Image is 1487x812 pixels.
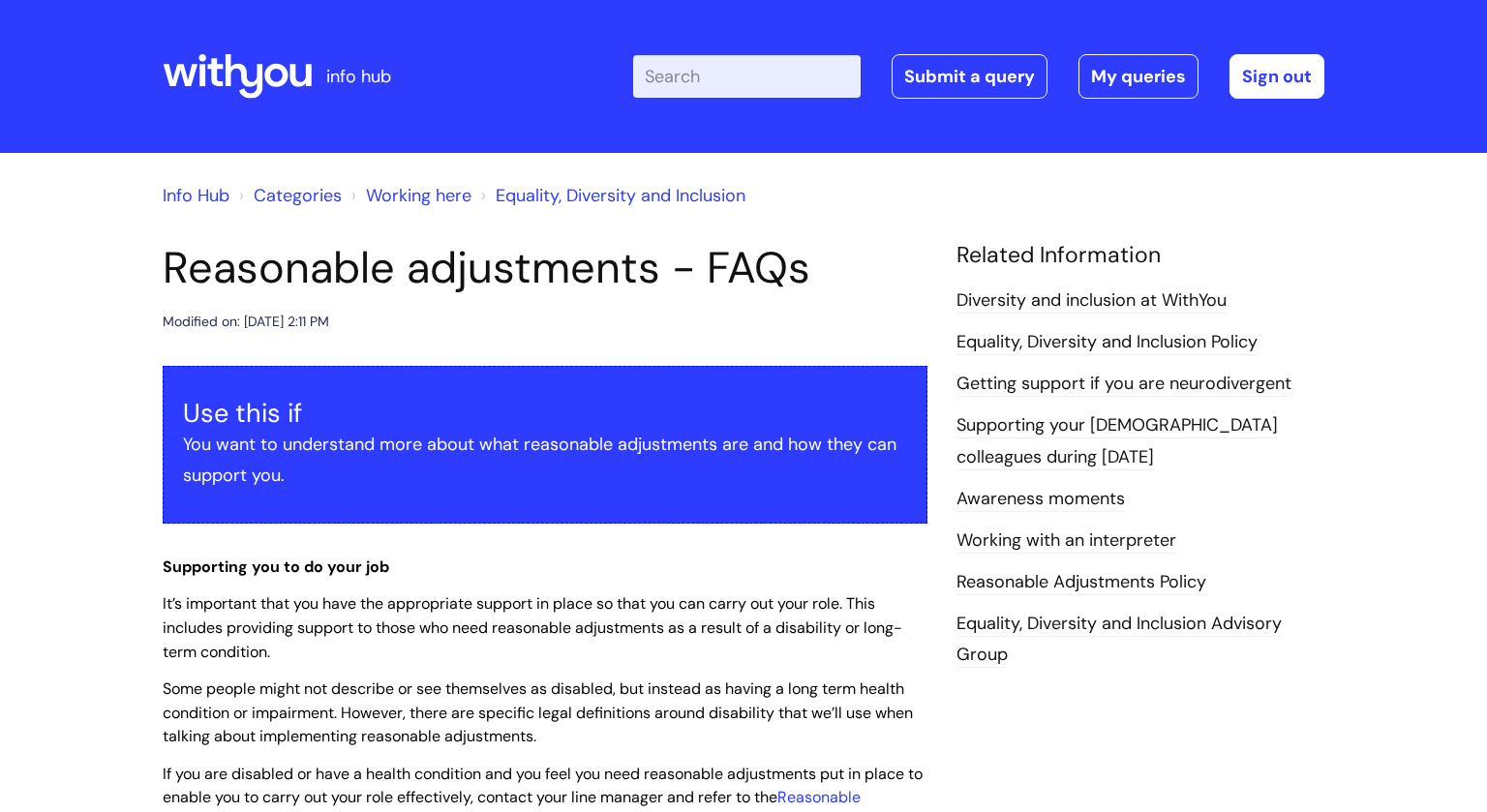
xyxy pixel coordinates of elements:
[183,398,907,429] h3: Use this if
[956,570,1206,595] a: Reasonable Adjustments Policy
[476,180,745,211] li: Equality, Diversity and Inclusion
[163,556,389,577] span: Supporting you to do your job
[633,55,861,98] input: Search
[1078,54,1199,99] a: My queries
[183,429,907,492] p: You want to understand more about what reasonable adjustments are and how they can support you.
[163,242,927,294] h1: Reasonable adjustments - FAQs
[956,612,1282,668] a: Equality, Diversity and Inclusion Advisory Group
[163,678,913,747] span: Some people might not describe or see themselves as disabled, but instead as having a long term h...
[956,413,1278,469] a: Supporting your [DEMOGRAPHIC_DATA] colleagues during [DATE]
[326,61,391,92] p: info hub
[347,180,471,211] li: Working here
[163,310,329,334] div: Modified on: [DATE] 2:11 PM
[892,54,1047,99] a: Submit a query
[956,372,1291,397] a: Getting support if you are neurodivergent
[234,180,342,211] li: Solution home
[254,184,342,207] a: Categories
[496,184,745,207] a: Equality, Diversity and Inclusion
[956,330,1258,355] a: Equality, Diversity and Inclusion Policy
[633,54,1324,99] div: | -
[1229,54,1324,99] a: Sign out
[163,593,902,662] span: It’s important that you have the appropriate support in place so that you can carry out your role...
[956,242,1324,269] h4: Related Information
[163,184,229,207] a: Info Hub
[956,528,1176,554] a: Working with an interpreter
[956,487,1125,512] a: Awareness moments
[956,288,1227,314] a: Diversity and inclusion at WithYou
[366,184,471,207] a: Working here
